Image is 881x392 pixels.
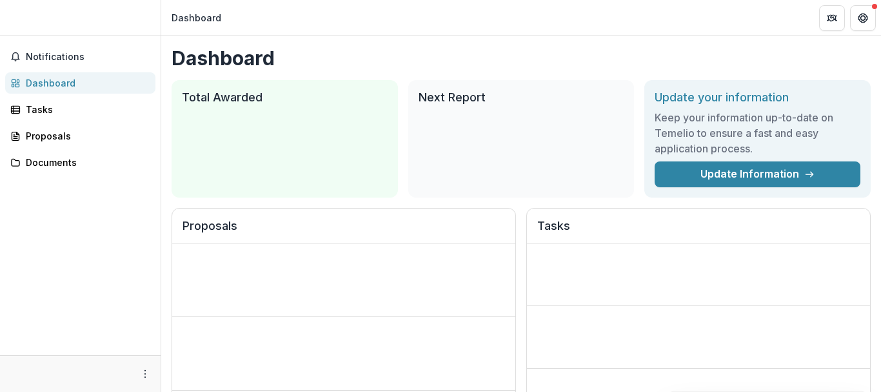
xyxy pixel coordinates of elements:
a: Update Information [655,161,860,187]
button: Notifications [5,46,155,67]
div: Documents [26,156,145,169]
a: Tasks [5,99,155,120]
a: Dashboard [5,72,155,94]
div: Dashboard [172,11,221,25]
a: Documents [5,152,155,173]
h2: Tasks [537,219,860,243]
button: More [137,366,153,382]
h2: Update your information [655,90,860,105]
h2: Proposals [183,219,505,243]
span: Notifications [26,52,150,63]
button: Partners [819,5,845,31]
h3: Keep your information up-to-date on Temelio to ensure a fast and easy application process. [655,110,860,156]
div: Dashboard [26,76,145,90]
h1: Dashboard [172,46,871,70]
button: Get Help [850,5,876,31]
a: Proposals [5,125,155,147]
div: Proposals [26,129,145,143]
h2: Total Awarded [182,90,388,105]
div: Tasks [26,103,145,116]
h2: Next Report [419,90,624,105]
nav: breadcrumb [166,8,226,27]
